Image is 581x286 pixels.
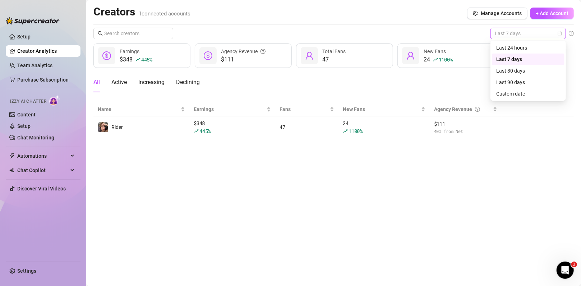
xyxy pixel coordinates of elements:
div: 47 [322,55,346,64]
div: Declining [176,78,200,87]
h2: Creators [93,5,190,19]
th: Fans [275,102,338,116]
div: Last 7 days [492,54,564,65]
a: Team Analytics [17,63,52,68]
div: Agency Revenue [434,105,492,113]
div: Last 24 hours [496,44,560,52]
span: 1100 % [439,56,453,63]
img: logo-BBDzfeDw.svg [6,17,60,24]
div: Last 90 days [492,77,564,88]
span: $111 [221,55,266,64]
span: 40 % from Net [434,128,498,135]
a: Creator Analytics [17,45,75,57]
span: dollar-circle [204,51,212,60]
div: Last 90 days [496,78,560,86]
div: 24 [343,119,425,135]
span: setting [473,11,478,16]
div: $ 348 [194,119,271,135]
button: Manage Accounts [467,8,527,19]
img: Rider [98,122,108,132]
a: Chat Monitoring [17,135,54,140]
span: thunderbolt [9,153,15,159]
span: Manage Accounts [481,10,522,16]
div: Last 30 days [492,65,564,77]
span: New Fans [343,105,420,113]
span: Name [98,105,179,113]
input: Search creators [104,29,163,37]
div: Last 24 hours [492,42,564,54]
img: Chat Copilot [9,168,14,173]
div: Active [111,78,127,87]
div: Agency Revenue [221,47,266,55]
span: Izzy AI Chatter [10,98,46,105]
a: Settings [17,268,36,274]
span: Total Fans [322,49,346,54]
th: Name [93,102,189,116]
span: user [305,51,314,60]
span: 445 % [141,56,152,63]
div: $348 [120,55,152,64]
span: rise [343,129,348,134]
span: Last 7 days [495,28,562,39]
a: Setup [17,34,31,40]
div: Increasing [138,78,165,87]
span: rise [135,57,140,62]
span: dollar-circle [102,51,111,60]
div: 24 [424,55,453,64]
a: Purchase Subscription [17,77,69,83]
span: New Fans [424,49,446,54]
span: + Add Account [536,10,568,16]
span: info-circle [569,31,574,36]
div: All [93,78,100,87]
span: 1 connected accounts [139,10,190,17]
span: $ 111 [434,120,498,128]
button: + Add Account [530,8,574,19]
span: 445 % [199,128,211,134]
span: rise [194,129,199,134]
span: user [406,51,415,60]
span: calendar [558,31,562,36]
div: 47 [280,123,334,131]
span: Chat Copilot [17,165,68,176]
div: Custom date [496,90,560,98]
span: 1100 % [349,128,363,134]
a: Setup [17,123,31,129]
div: Last 30 days [496,67,560,75]
span: search [98,31,103,36]
a: Content [17,112,36,117]
span: Automations [17,150,68,162]
span: Earnings [194,105,265,113]
span: Fans [280,105,328,113]
span: Earnings [120,49,139,54]
span: rise [433,57,438,62]
span: 1 [571,262,577,267]
span: Rider [111,124,123,130]
span: question-circle [260,47,266,55]
div: Last 7 days [496,55,560,63]
th: New Fans [338,102,430,116]
img: AI Chatter [49,95,60,106]
a: Discover Viral Videos [17,186,66,192]
iframe: Intercom live chat [557,262,574,279]
th: Earnings [189,102,275,116]
div: Custom date [492,88,564,100]
span: question-circle [475,105,480,113]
